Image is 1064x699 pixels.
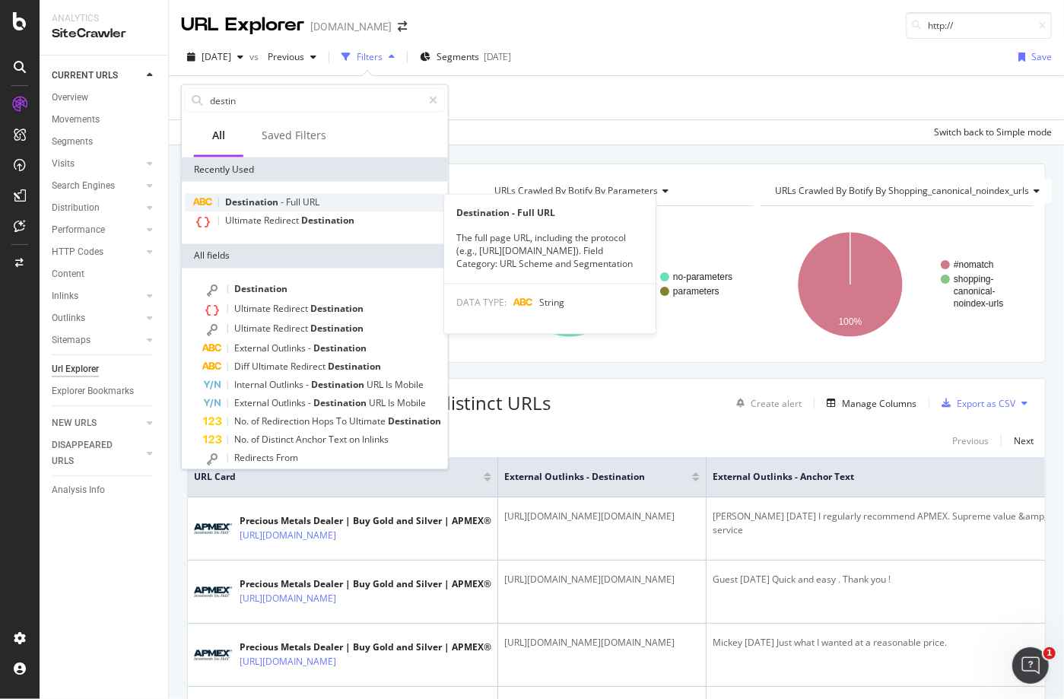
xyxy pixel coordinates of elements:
[52,244,142,260] a: HTTP Codes
[504,510,700,523] div: [URL][DOMAIN_NAME][DOMAIN_NAME]
[52,332,142,348] a: Sitemaps
[313,342,367,355] span: Destination
[212,128,225,143] div: All
[839,316,862,327] text: 100%
[369,397,388,410] span: URL
[954,259,994,270] text: #nomatch
[240,591,336,606] a: [URL][DOMAIN_NAME]
[386,379,395,392] span: Is
[397,397,426,410] span: Mobile
[52,68,142,84] a: CURRENT URLS
[388,415,441,428] span: Destination
[202,50,231,63] span: 2025 Sep. 8th
[52,178,115,194] div: Search Engines
[1043,647,1056,659] span: 1
[349,415,388,428] span: Ultimate
[673,286,719,297] text: parameters
[456,296,507,309] span: DATA TYPE:
[52,437,142,469] a: DISAPPEARED URLS
[301,214,354,227] span: Destination
[52,156,142,172] a: Visits
[52,12,156,25] div: Analytics
[730,391,802,415] button: Create alert
[310,303,364,316] span: Destination
[262,128,326,143] div: Saved Filters
[504,470,669,484] span: External Outlinks - Destination
[52,134,93,150] div: Segments
[52,222,105,238] div: Performance
[52,222,142,238] a: Performance
[240,577,491,591] div: Precious Metals Dealer | Buy Gold and Silver | APMEX®
[52,361,157,377] a: Url Explorer
[313,397,369,410] span: Destination
[52,134,157,150] a: Segments
[52,288,78,304] div: Inlinks
[311,379,367,392] span: Destination
[367,379,386,392] span: URL
[262,50,304,63] span: Previous
[539,296,564,309] span: String
[52,90,88,106] div: Overview
[484,50,511,63] div: [DATE]
[842,397,916,410] div: Manage Columns
[444,232,656,271] div: The full page URL, including the protocol (e.g., [URL][DOMAIN_NAME]). Field Category: URL Scheme ...
[357,50,383,63] div: Filters
[1012,647,1049,684] iframe: Intercom live chat
[52,332,91,348] div: Sitemaps
[362,434,389,446] span: Inlinks
[310,19,392,34] div: [DOMAIN_NAME]
[234,342,272,355] span: External
[395,379,424,392] span: Mobile
[480,218,753,351] div: A chart.
[1031,50,1052,63] div: Save
[262,434,296,446] span: Distinct
[306,379,311,392] span: -
[240,528,336,543] a: [URL][DOMAIN_NAME]
[52,383,157,399] a: Explorer Bookmarks
[181,45,249,69] button: [DATE]
[52,437,129,469] div: DISAPPEARED URLS
[52,482,157,498] a: Analysis Info
[1014,434,1034,447] div: Next
[52,383,134,399] div: Explorer Bookmarks
[264,214,301,227] span: Redirect
[234,415,251,428] span: No.
[952,434,989,447] div: Previous
[761,218,1034,351] svg: A chart.
[954,298,1003,309] text: noindex-urls
[775,184,1029,197] span: URLs Crawled By Botify By shopping_canonical_noindex_urls
[52,156,75,172] div: Visits
[240,654,336,669] a: [URL][DOMAIN_NAME]
[336,415,349,428] span: To
[273,303,310,316] span: Redirect
[328,361,381,373] span: Destination
[935,391,1015,415] button: Export as CSV
[928,120,1052,145] button: Switch back to Simple mode
[308,342,313,355] span: -
[194,510,232,548] img: main image
[821,394,916,412] button: Manage Columns
[262,45,322,69] button: Previous
[225,196,281,209] span: Destination
[234,361,252,373] span: Diff
[240,514,491,528] div: Precious Metals Dealer | Buy Gold and Silver | APMEX®
[494,184,658,197] span: URLs Crawled By Botify By parameters
[52,310,85,326] div: Outlinks
[349,434,362,446] span: on
[504,573,700,586] div: [URL][DOMAIN_NAME][DOMAIN_NAME]
[906,12,1052,39] input: Find a URL
[52,244,103,260] div: HTTP Codes
[234,379,269,392] span: Internal
[281,196,286,209] span: -
[234,322,273,335] span: Ultimate
[262,415,312,428] span: Redirection
[272,397,308,410] span: Outlinks
[273,322,310,335] span: Redirect
[673,272,732,282] text: no-parameters
[52,266,84,282] div: Content
[52,25,156,43] div: SiteCrawler
[957,397,1015,410] div: Export as CSV
[329,434,349,446] span: Text
[303,196,319,209] span: URL
[312,415,336,428] span: Hops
